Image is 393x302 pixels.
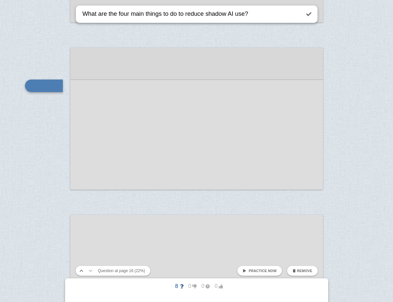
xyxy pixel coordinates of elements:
button: Remove [287,266,317,276]
span: Remove [297,269,312,273]
span: 0 [210,283,223,289]
span: Practice now [249,269,277,273]
span: 8 [170,283,184,289]
button: Question at page 16 (22%) [95,266,148,276]
span: 0 [197,283,210,289]
span: 0 [184,283,197,289]
button: 8000 [165,281,228,291]
textarea: What are the four main things that [81,6,300,22]
a: Practice now [237,266,282,276]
